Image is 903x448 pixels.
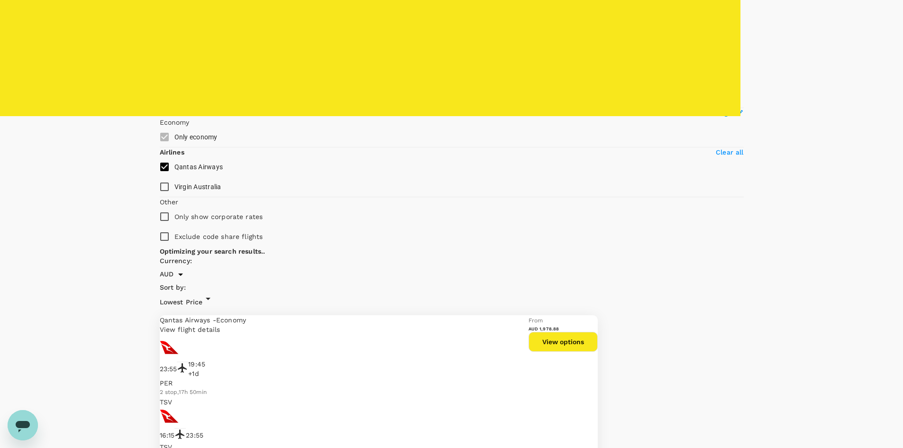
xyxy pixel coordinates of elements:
[160,298,203,306] span: Lowest Price
[160,407,179,426] img: QF
[174,212,263,221] p: Only show corporate rates
[529,317,543,324] span: From
[216,316,246,324] span: Economy
[160,109,198,117] strong: Cabin class
[160,197,179,207] p: Other
[160,325,529,334] p: View flight details
[160,378,529,388] p: PER
[174,163,223,171] span: Qantas Airways
[160,257,192,265] span: Currency :
[160,364,177,374] p: 23:55
[188,370,199,377] span: +1d
[160,283,186,291] span: Sort by :
[160,430,175,440] p: 16:15
[160,338,179,357] img: QF
[213,316,216,324] span: -
[160,388,529,397] div: 2 stop , 17h 50min
[160,247,598,256] p: Optimizing your search results..
[529,326,598,332] h6: AUD 1,978.88
[160,316,213,324] span: Qantas Airways
[186,430,203,440] p: 23:55
[174,183,221,191] span: Virgin Australia
[8,410,38,440] iframe: Button to launch messaging window
[160,148,184,156] strong: Airlines
[160,397,529,407] p: TSV
[716,147,743,157] p: Clear all
[174,268,187,281] button: Open
[174,232,263,241] p: Exclude code share flights
[188,359,205,369] p: 19:45
[174,133,218,141] span: Only economy
[529,332,598,352] button: View options
[160,118,744,127] p: Economy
